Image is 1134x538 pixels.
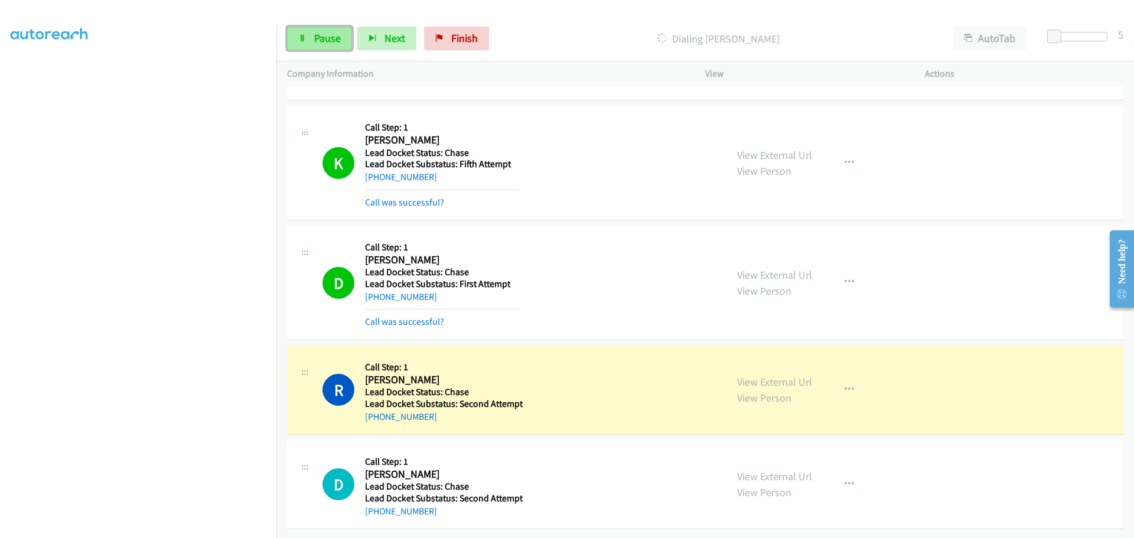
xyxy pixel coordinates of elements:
[505,31,932,47] p: Dialing [PERSON_NAME]
[365,122,519,133] h5: Call Step: 1
[384,31,405,45] span: Next
[365,468,519,481] h2: [PERSON_NAME]
[737,469,812,483] a: View External Url
[365,253,519,267] h2: [PERSON_NAME]
[365,373,519,387] h2: [PERSON_NAME]
[1118,27,1123,43] div: 5
[365,266,519,278] h5: Lead Docket Status: Chase
[365,291,437,302] a: [PHONE_NUMBER]
[365,158,519,170] h5: Lead Docket Substatus: Fifth Attempt
[365,133,519,147] h2: [PERSON_NAME]
[365,171,437,182] a: [PHONE_NUMBER]
[365,316,444,327] a: Call was successful?
[322,374,354,406] h1: R
[737,268,812,282] a: View External Url
[737,148,812,162] a: View External Url
[357,27,416,50] button: Next
[365,493,523,504] h5: Lead Docket Substatus: Second Attempt
[365,411,437,422] a: [PHONE_NUMBER]
[705,67,904,81] p: View
[451,31,478,45] span: Finish
[1100,222,1134,316] iframe: Resource Center
[314,31,341,45] span: Pause
[322,468,354,500] h1: D
[365,197,444,208] a: Call was successful?
[365,147,519,159] h5: Lead Docket Status: Chase
[365,386,523,398] h5: Lead Docket Status: Chase
[737,375,812,389] a: View External Url
[424,27,489,50] a: Finish
[287,67,684,81] p: Company Information
[322,267,354,299] h1: D
[365,278,519,290] h5: Lead Docket Substatus: First Attempt
[737,164,791,178] a: View Person
[365,77,444,88] a: Call was successful?
[365,506,437,517] a: [PHONE_NUMBER]
[737,485,791,499] a: View Person
[737,391,791,405] a: View Person
[365,398,523,410] h5: Lead Docket Substatus: Second Attempt
[322,468,354,500] div: The call is yet to be attempted
[365,361,523,373] h5: Call Step: 1
[287,27,352,50] a: Pause
[925,67,1123,81] p: Actions
[365,481,523,493] h5: Lead Docket Status: Chase
[365,456,523,468] h5: Call Step: 1
[322,147,354,179] h1: K
[953,27,1027,50] button: AutoTab
[737,284,791,298] a: View Person
[365,242,519,253] h5: Call Step: 1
